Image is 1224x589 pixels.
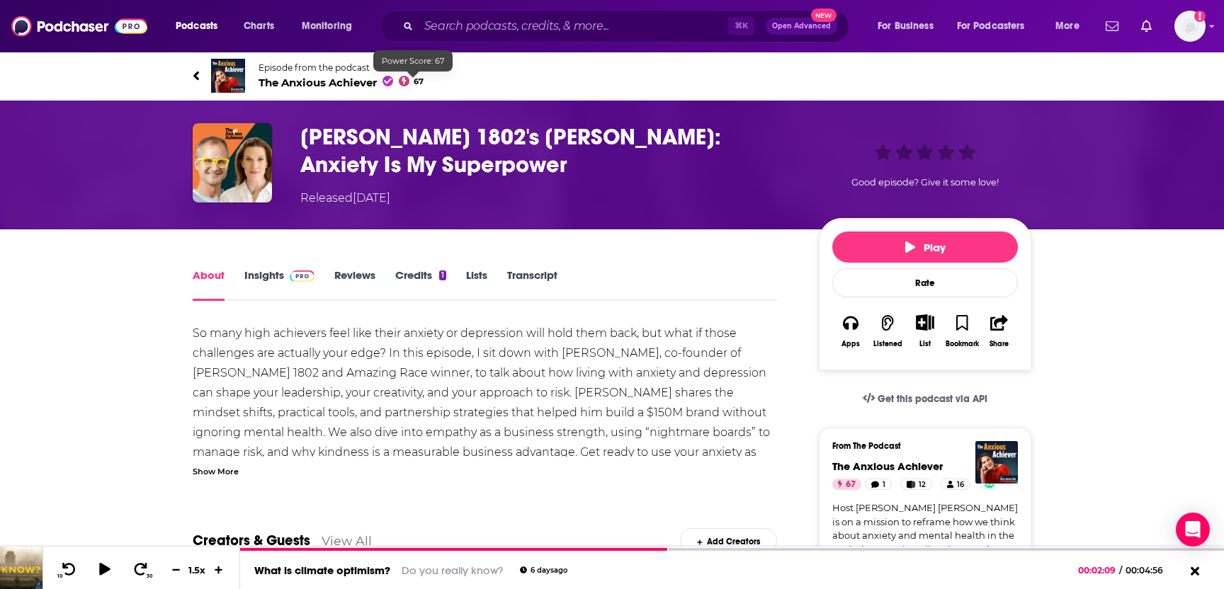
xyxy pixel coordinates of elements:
[1174,11,1206,42] img: User Profile
[259,76,424,89] span: The Anxious Achiever
[334,268,375,301] a: Reviews
[905,241,946,254] span: Play
[948,15,1045,38] button: open menu
[1055,16,1079,36] span: More
[910,314,939,330] button: Show More Button
[841,340,860,348] div: Apps
[990,340,1009,348] div: Share
[728,17,754,35] span: ⌘ K
[919,339,931,348] div: List
[166,15,236,38] button: open menu
[244,268,314,301] a: InsightsPodchaser Pro
[772,23,831,30] span: Open Advanced
[128,561,155,579] button: 30
[941,479,970,490] a: 16
[419,15,728,38] input: Search podcasts, credits, & more...
[1045,15,1097,38] button: open menu
[832,268,1018,297] div: Rate
[878,393,987,405] span: Get this podcast via API
[507,268,557,301] a: Transcript
[943,305,980,357] button: Bookmark
[193,268,225,301] a: About
[957,478,964,492] span: 16
[322,533,372,548] a: View All
[832,305,869,357] button: Apps
[302,16,352,36] span: Monitoring
[1122,565,1177,576] span: 00:04:56
[873,340,902,348] div: Listened
[1119,565,1122,576] span: /
[300,190,390,207] div: Released [DATE]
[290,270,314,282] img: Podchaser Pro
[1174,11,1206,42] span: Logged in as Rbaldwin
[193,123,272,202] img: Beekman 1802's Josh Kilmer-Purcell: Anxiety Is My Superpower
[883,478,885,492] span: 1
[244,16,274,36] span: Charts
[868,15,951,38] button: open menu
[300,123,796,178] h1: Beekman 1802's Josh Kilmer-Purcell: Anxiety Is My Superpower
[878,16,934,36] span: For Business
[11,13,147,40] img: Podchaser - Follow, Share and Rate Podcasts
[1135,14,1157,38] a: Show notifications dropdown
[981,305,1018,357] button: Share
[832,501,1018,556] a: Host [PERSON_NAME] [PERSON_NAME] is on a mission to reframe how we think about anxiety and mental...
[147,573,152,579] span: 30
[865,479,892,490] a: 1
[57,573,62,579] span: 10
[832,231,1018,263] button: Play
[680,528,777,553] div: Add Creators
[1100,14,1124,38] a: Show notifications dropdown
[254,564,390,577] a: What is climate optimism?
[373,50,453,72] div: Power Score: 67
[975,441,1018,484] img: The Anxious Achiever
[946,340,979,348] div: Bookmark
[851,177,999,188] span: Good episode? Give it some love!
[766,18,837,35] button: Open AdvancedNew
[234,15,283,38] a: Charts
[439,270,446,280] div: 1
[811,8,837,22] span: New
[186,564,210,576] div: 1.5 x
[55,561,81,579] button: 10
[832,459,943,473] a: The Anxious Achiever
[907,305,943,357] div: Show More ButtonList
[1176,513,1210,547] div: Open Intercom Messenger
[259,62,424,73] span: Episode from the podcast
[832,441,1007,451] h3: From The Podcast
[402,564,503,577] a: Do you really know?
[193,59,612,93] a: The Anxious AchieverEpisode from the podcastThe Anxious Achiever67
[919,478,926,492] span: 12
[1078,565,1119,576] span: 00:02:09
[957,16,1025,36] span: For Podcasters
[193,532,310,549] a: Creators & Guests
[1174,11,1206,42] button: Show profile menu
[176,16,217,36] span: Podcasts
[851,382,999,416] a: Get this podcast via API
[395,268,446,301] a: Credits1
[520,566,567,574] div: 6 days ago
[393,10,863,42] div: Search podcasts, credits, & more...
[900,479,932,490] a: 12
[869,305,906,357] button: Listened
[846,478,856,492] span: 67
[211,59,245,93] img: The Anxious Achiever
[832,479,861,490] a: 67
[414,79,424,85] span: 67
[466,268,487,301] a: Lists
[292,15,370,38] button: open menu
[1194,11,1206,22] svg: Add a profile image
